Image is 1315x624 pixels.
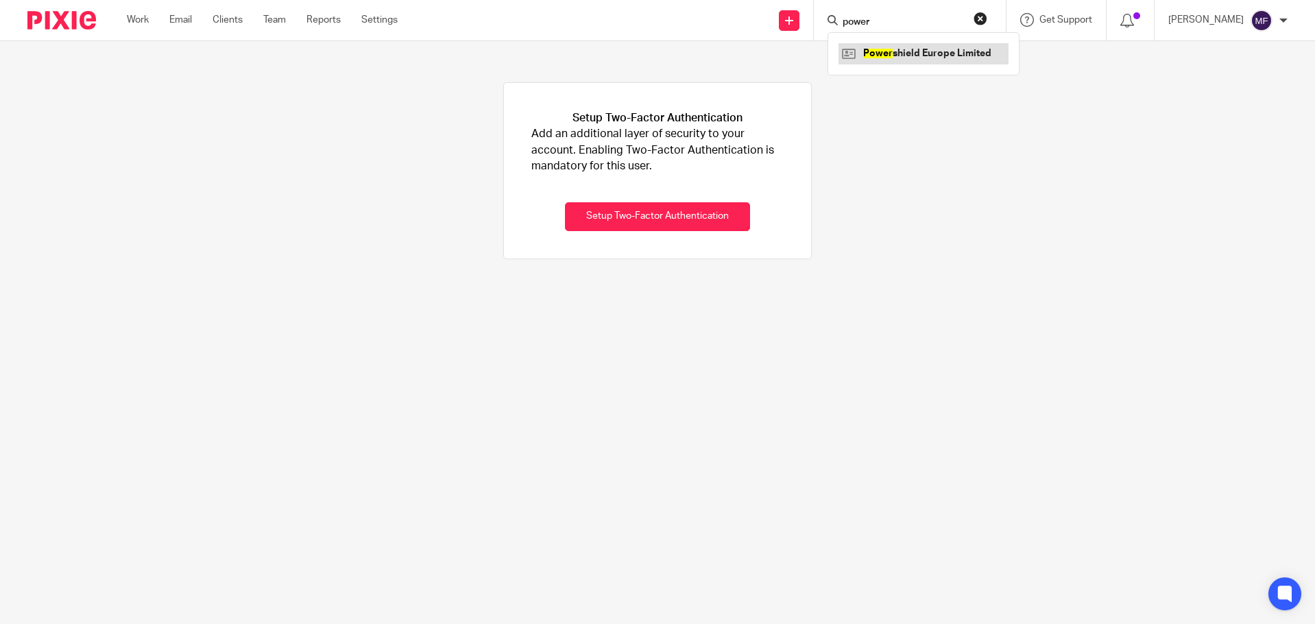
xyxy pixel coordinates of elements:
[841,16,965,29] input: Search
[213,13,243,27] a: Clients
[263,13,286,27] a: Team
[1168,13,1244,27] p: [PERSON_NAME]
[1251,10,1272,32] img: svg%3E
[306,13,341,27] a: Reports
[974,12,987,25] button: Clear
[169,13,192,27] a: Email
[361,13,398,27] a: Settings
[572,110,743,126] h1: Setup Two-Factor Authentication
[1039,15,1092,25] span: Get Support
[127,13,149,27] a: Work
[565,202,750,232] button: Setup Two-Factor Authentication
[531,126,784,174] p: Add an additional layer of security to your account. Enabling Two-Factor Authentication is mandat...
[27,11,96,29] img: Pixie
